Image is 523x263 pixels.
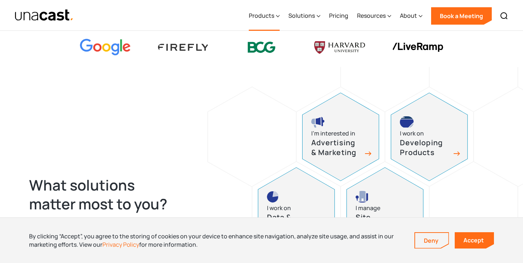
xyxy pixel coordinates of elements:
img: advertising and marketing icon [311,116,325,128]
div: I manage [356,203,380,213]
img: Harvard U logo [314,39,365,56]
h2: What solutions matter most to you? [29,176,182,213]
div: Solutions [288,1,320,31]
a: developing products iconI work onDeveloping Products [391,93,468,181]
div: Products [249,11,274,20]
h3: Advertising & Marketing [311,138,362,157]
img: liveramp logo [392,43,443,52]
div: Resources [357,1,391,31]
a: Deny [415,233,449,248]
h3: Developing Products [400,138,451,157]
a: pie chart iconI work onData & Analytics [258,167,335,256]
a: Book a Meeting [431,7,492,25]
img: site selection icon [356,191,369,203]
img: BCG logo [236,37,287,58]
div: About [400,1,422,31]
div: I work on [400,129,424,138]
img: developing products icon [400,116,414,128]
img: Google logo Color [80,39,131,56]
h3: Data & Analytics [267,213,318,232]
div: Solutions [288,11,315,20]
div: By clicking “Accept”, you agree to the storing of cookies on your device to enhance site navigati... [29,232,404,249]
img: Unacast text logo [15,9,74,22]
h3: Site Selection [356,213,406,232]
a: Privacy Policy [102,241,139,249]
div: Resources [357,11,386,20]
img: Search icon [500,12,508,20]
div: About [400,11,417,20]
div: I work on [267,203,291,213]
img: pie chart icon [267,191,279,203]
a: Pricing [329,1,348,31]
a: home [15,9,74,22]
div: Products [249,1,280,31]
div: I’m interested in [311,129,355,138]
a: site selection icon I manageSite Selection [346,167,423,256]
img: Firefly Advertising logo [158,44,209,51]
a: advertising and marketing iconI’m interested inAdvertising & Marketing [302,93,379,181]
a: Accept [455,232,494,249]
